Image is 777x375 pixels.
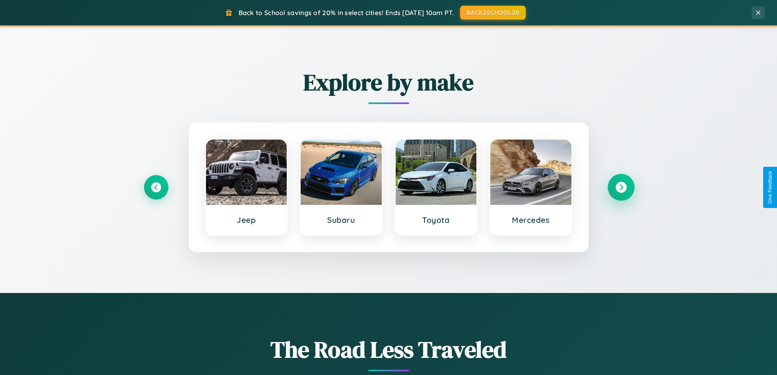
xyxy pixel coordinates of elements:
[404,215,469,225] h3: Toyota
[460,6,526,20] button: BACK2SCHOOL20
[239,9,454,17] span: Back to School savings of 20% in select cities! Ends [DATE] 10am PT.
[498,215,563,225] h3: Mercedes
[144,334,633,365] h1: The Road Less Traveled
[309,215,374,225] h3: Subaru
[214,215,279,225] h3: Jeep
[144,67,633,98] h2: Explore by make
[767,171,773,204] div: Give Feedback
